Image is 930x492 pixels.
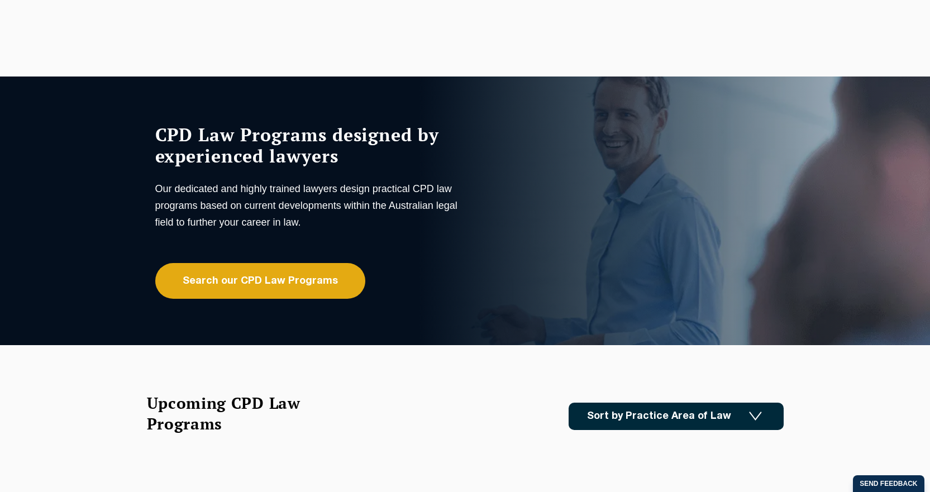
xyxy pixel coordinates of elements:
[147,393,328,434] h2: Upcoming CPD Law Programs
[155,180,462,231] p: Our dedicated and highly trained lawyers design practical CPD law programs based on current devel...
[749,412,762,421] img: Icon
[155,124,462,166] h1: CPD Law Programs designed by experienced lawyers
[155,263,365,299] a: Search our CPD Law Programs
[569,403,784,430] a: Sort by Practice Area of Law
